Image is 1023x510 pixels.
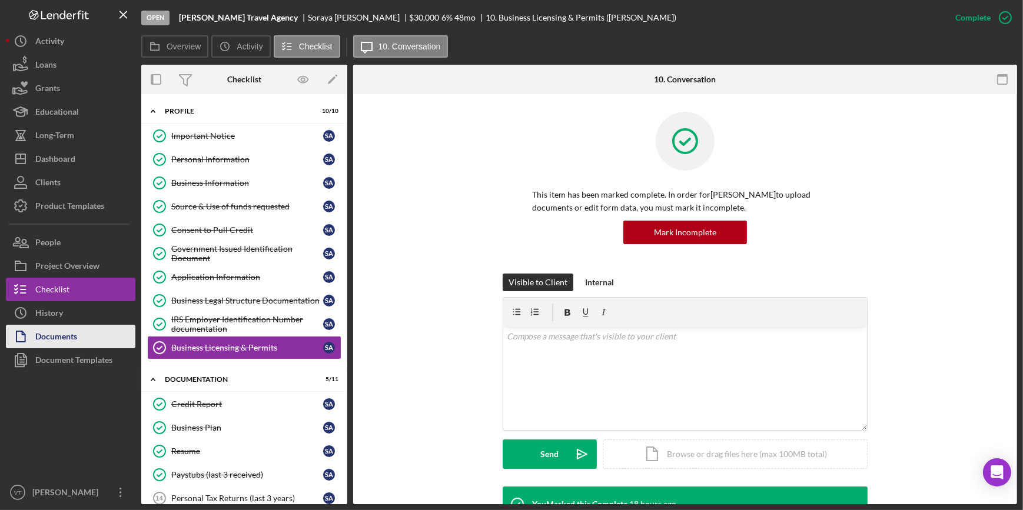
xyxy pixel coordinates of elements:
[147,289,341,312] a: Business Legal Structure DocumentationSA
[6,278,135,301] button: Checklist
[171,225,323,235] div: Consent to Pull Credit
[441,13,453,22] div: 6 %
[532,499,627,509] div: You Marked this Complete
[35,147,75,174] div: Dashboard
[6,348,135,372] a: Document Templates
[171,446,323,456] div: Resume
[171,202,323,211] div: Source & Use of funds requested
[323,445,335,457] div: S A
[6,194,135,218] button: Product Templates
[6,254,135,278] button: Project Overview
[323,422,335,434] div: S A
[165,108,309,115] div: Profile
[237,42,263,51] label: Activity
[171,155,323,164] div: Personal Information
[323,201,335,212] div: S A
[147,416,341,439] a: Business PlanSA
[147,392,341,416] a: Credit ReportSA
[147,265,341,289] a: Application InformationSA
[6,481,135,504] button: VT[PERSON_NAME]
[35,231,61,257] div: People
[147,463,341,486] a: Paystubs (last 3 received)SA
[6,147,135,171] button: Dashboard
[6,325,135,348] button: Documents
[308,13,410,22] div: Soraya [PERSON_NAME]
[167,42,201,51] label: Overview
[171,423,323,432] div: Business Plan
[147,336,341,359] a: Business Licensing & PermitsSA
[227,75,261,84] div: Checklist
[6,124,135,147] button: Long-Term
[147,312,341,336] a: IRS Employer Identification Number documentationSA
[323,177,335,189] div: S A
[35,301,63,328] div: History
[6,53,135,76] button: Loans
[171,272,323,282] div: Application Information
[147,242,341,265] a: Government Issued Identification DocumentSA
[323,398,335,410] div: S A
[171,315,323,334] div: IRS Employer Identification Number documentation
[6,231,135,254] button: People
[323,318,335,330] div: S A
[147,148,341,171] a: Personal InformationSA
[171,131,323,141] div: Important Notice
[147,124,341,148] a: Important NoticeSA
[654,221,716,244] div: Mark Incomplete
[579,274,620,291] button: Internal
[35,100,79,126] div: Educational
[323,469,335,481] div: S A
[171,244,323,263] div: Government Issued Identification Document
[6,301,135,325] button: History
[29,481,106,507] div: [PERSON_NAME]
[171,470,323,479] div: Paystubs (last 3 received)
[629,499,676,509] time: 2025-09-18 16:35
[171,343,323,352] div: Business Licensing & Permits
[141,11,170,25] div: Open
[503,439,597,469] button: Send
[6,76,135,100] a: Grants
[6,171,135,194] button: Clients
[503,274,573,291] button: Visible to Client
[35,254,99,281] div: Project Overview
[147,218,341,242] a: Consent to Pull CreditSA
[141,35,208,58] button: Overview
[147,486,341,510] a: 14Personal Tax Returns (last 3 years)SA
[211,35,270,58] button: Activity
[623,221,747,244] button: Mark Incomplete
[323,248,335,259] div: S A
[35,124,74,150] div: Long-Term
[585,274,614,291] div: Internal
[274,35,340,58] button: Checklist
[155,495,163,502] tspan: 14
[6,29,135,53] a: Activity
[454,13,476,22] div: 48 mo
[317,108,338,115] div: 10 / 10
[317,376,338,383] div: 5 / 11
[532,188,838,215] p: This item has been marked complete. In order for [PERSON_NAME] to upload documents or edit form d...
[35,325,77,351] div: Documents
[35,76,60,103] div: Grants
[165,376,309,383] div: Documentation
[299,42,333,51] label: Checklist
[944,6,1017,29] button: Complete
[171,494,323,503] div: Personal Tax Returns (last 3 years)
[6,100,135,124] button: Educational
[323,271,335,283] div: S A
[323,130,335,142] div: S A
[323,224,335,236] div: S A
[147,439,341,463] a: ResumeSA
[323,154,335,165] div: S A
[171,296,323,305] div: Business Legal Structure Documentation
[171,399,323,409] div: Credit Report
[35,348,112,375] div: Document Templates
[35,194,104,221] div: Product Templates
[955,6,991,29] div: Complete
